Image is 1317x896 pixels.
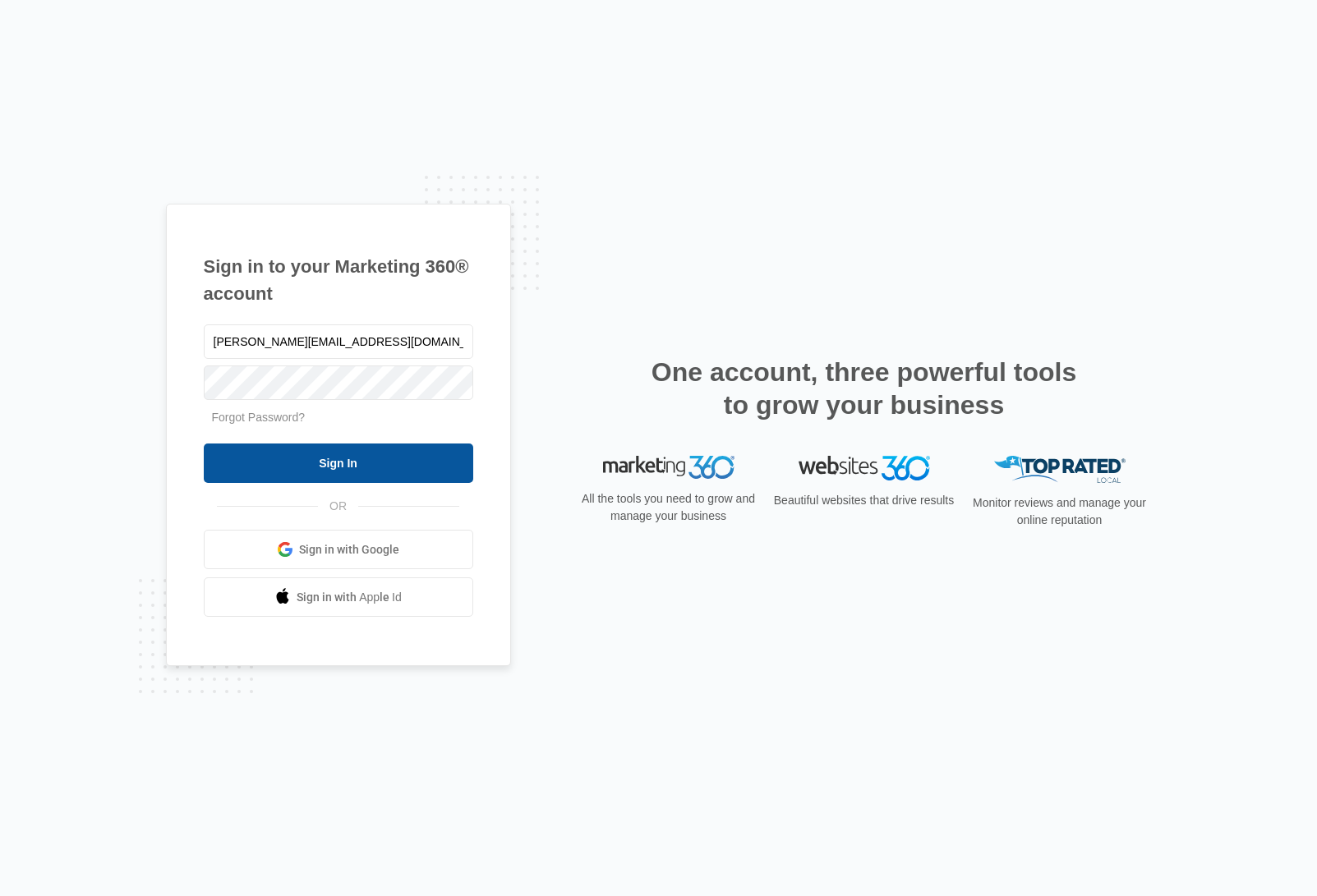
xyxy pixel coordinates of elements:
p: Beautiful websites that drive results [772,492,956,509]
img: Marketing 360 [603,456,734,479]
a: Forgot Password? [212,411,306,424]
span: Sign in with Apple Id [297,589,402,606]
input: Sign In [204,443,473,483]
img: Top Rated Local [994,456,1126,483]
span: OR [318,498,358,515]
p: All the tools you need to grow and manage your business [577,490,761,525]
input: Email [204,324,473,359]
h1: Sign in to your Marketing 360® account [204,253,473,307]
a: Sign in with Apple Id [204,577,473,617]
a: Sign in with Google [204,530,473,569]
span: Sign in with Google [299,541,399,558]
img: Websites 360 [799,456,930,480]
p: Monitor reviews and manage your online reputation [968,494,1152,529]
h2: One account, three powerful tools to grow your business [647,356,1082,421]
